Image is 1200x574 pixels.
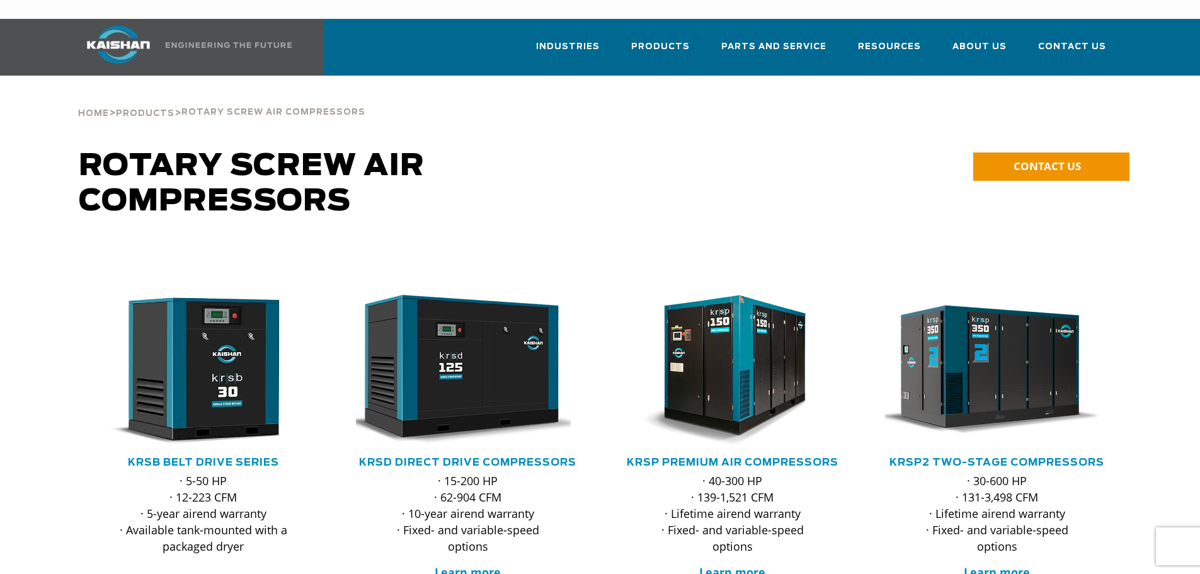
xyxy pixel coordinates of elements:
span: Rotary Screw Air Compressors [79,151,425,217]
p: · 15-200 HP · 62-904 CFM · 10-year airend warranty · Fixed- and variable-speed options [381,473,555,554]
div: krsd125 [356,295,580,446]
span: Home [78,110,109,118]
p: · 40-300 HP · 139-1,521 CFM · Lifetime airend warranty · Fixed- and variable-speed options [646,473,820,554]
a: KRSD Direct Drive Compressors [359,457,576,468]
span: Products [116,110,174,118]
a: Resources [858,30,921,73]
a: KRSB Belt Drive Series [128,457,279,468]
a: Parts and Service [721,30,826,73]
a: KRSP2 Two-Stage Compressors [889,457,1104,468]
a: Industries [536,30,600,73]
img: krsp350 [876,295,1100,446]
a: Products [631,30,690,73]
img: krsb30 [82,295,306,446]
span: Industries [536,40,600,54]
div: krsp150 [620,295,845,446]
span: About Us [952,40,1007,54]
img: krsd125 [346,295,571,446]
a: Products [116,107,174,118]
img: kaishan logo [71,26,166,64]
span: CONTACT US [1014,159,1081,173]
a: Home [78,107,109,118]
img: krsp150 [611,295,835,446]
div: krsp350 [885,295,1109,446]
a: Kaishan USA [71,19,294,76]
a: Contact Us [1038,30,1106,73]
p: · 30-600 HP · 131-3,498 CFM · Lifetime airend warranty · Fixed- and variable-speed options [910,473,1084,554]
span: Resources [858,40,921,54]
a: CONTACT US [973,152,1129,181]
span: Products [631,40,690,54]
a: KRSP Premium Air Compressors [627,457,838,468]
a: About Us [952,30,1007,73]
div: > > [78,76,365,123]
img: Engineering the future [166,42,292,48]
span: Rotary Screw Air Compressors [181,108,365,117]
div: krsb30 [91,295,316,446]
span: Contact Us [1038,40,1106,54]
span: Parts and Service [721,40,826,54]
